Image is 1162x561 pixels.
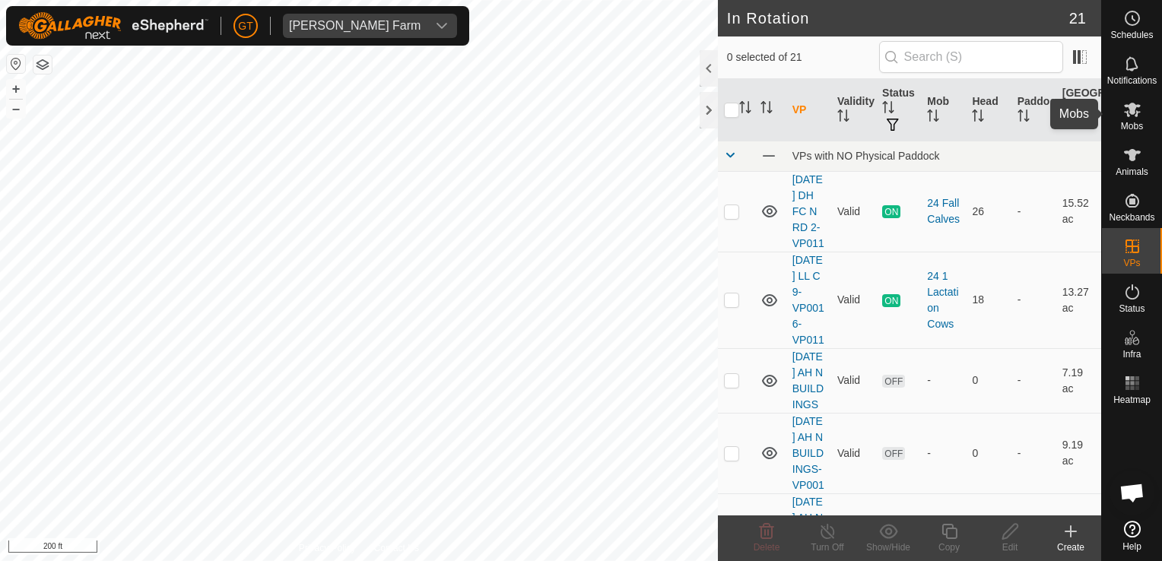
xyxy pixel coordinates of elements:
[927,268,960,332] div: 24 1 Lactation Cows
[1113,395,1151,404] span: Heatmap
[921,79,966,141] th: Mob
[792,415,824,491] a: [DATE] AH N BUILDINGS-VP001
[858,540,919,554] div: Show/Hide
[1011,348,1056,413] td: -
[786,79,831,141] th: VP
[1062,119,1075,132] p-sorticon: Activate to sort
[792,150,1095,162] div: VPs with NO Physical Paddock
[966,79,1011,141] th: Head
[374,541,419,555] a: Contact Us
[238,18,252,34] span: GT
[831,171,876,252] td: Valid
[831,79,876,141] th: Validity
[727,9,1069,27] h2: In Rotation
[289,20,421,32] div: [PERSON_NAME] Farm
[882,294,900,307] span: ON
[831,413,876,493] td: Valid
[1102,515,1162,557] a: Help
[919,540,979,554] div: Copy
[927,372,960,388] div: -
[966,348,1011,413] td: 0
[792,350,824,410] a: [DATE] AH N BUILDINGS
[1069,7,1086,30] span: 21
[876,79,921,141] th: Status
[1018,112,1030,124] p-sorticon: Activate to sort
[837,112,849,124] p-sorticon: Activate to sort
[1011,252,1056,348] td: -
[283,14,427,38] span: Thoren Farm
[882,205,900,218] span: ON
[879,41,1063,73] input: Search (S)
[831,348,876,413] td: Valid
[754,542,780,553] span: Delete
[1121,122,1143,131] span: Mobs
[427,14,457,38] div: dropdown trigger
[1116,167,1148,176] span: Animals
[1122,542,1141,551] span: Help
[797,540,858,554] div: Turn Off
[972,112,984,124] p-sorticon: Activate to sort
[739,103,751,116] p-sorticon: Activate to sort
[1056,348,1101,413] td: 7.19 ac
[18,12,208,40] img: Gallagher Logo
[33,55,52,74] button: Map Layers
[1056,79,1101,141] th: [GEOGRAPHIC_DATA] Area
[927,195,960,227] div: 24 Fall Calves
[966,171,1011,252] td: 26
[1056,171,1101,252] td: 15.52 ac
[882,375,905,388] span: OFF
[792,254,824,346] a: [DATE] LL C 9-VP0016-VP011
[966,413,1011,493] td: 0
[299,541,356,555] a: Privacy Policy
[966,252,1011,348] td: 18
[979,540,1040,554] div: Edit
[1056,413,1101,493] td: 9.19 ac
[831,252,876,348] td: Valid
[1040,540,1101,554] div: Create
[882,447,905,460] span: OFF
[1107,76,1157,85] span: Notifications
[1110,30,1153,40] span: Schedules
[1011,171,1056,252] td: -
[1119,304,1145,313] span: Status
[927,112,939,124] p-sorticon: Activate to sort
[7,55,25,73] button: Reset Map
[1123,258,1140,268] span: VPs
[1122,350,1141,359] span: Infra
[1011,413,1056,493] td: -
[1056,252,1101,348] td: 13.27 ac
[1109,213,1154,222] span: Neckbands
[7,100,25,118] button: –
[727,49,879,65] span: 0 selected of 21
[1110,470,1155,515] div: Open chat
[927,445,960,461] div: -
[792,173,824,249] a: [DATE] DH FC N RD 2-VP011
[882,103,894,116] p-sorticon: Activate to sort
[7,80,25,98] button: +
[760,103,773,116] p-sorticon: Activate to sort
[1011,79,1056,141] th: Paddock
